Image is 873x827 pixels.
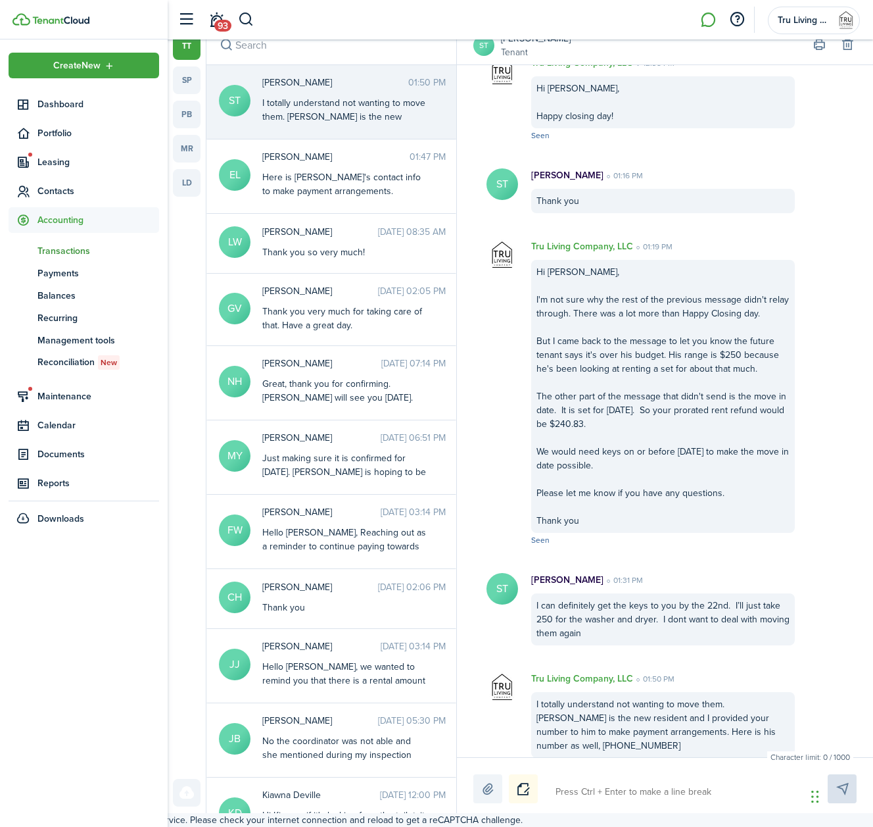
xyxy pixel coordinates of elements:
avatar-text: ST [486,168,518,200]
span: Accounting [37,213,159,227]
time: [DATE] 07:14 PM [381,357,446,370]
button: Open resource center [726,9,748,31]
avatar-text: CH [219,582,250,613]
time: [DATE] 02:06 PM [378,580,446,594]
div: Great, thank you for confirming. [PERSON_NAME] will see you [DATE]. Have a great weekend! [262,377,427,418]
span: Management tools [37,334,159,347]
p: Tru Living Company, LLC [531,672,633,686]
span: 93 [214,20,231,32]
span: Recurring [37,311,159,325]
a: tt [173,32,201,60]
span: Leasing [37,155,159,169]
div: Thank you so very much! [262,245,427,259]
span: New [101,357,117,368]
avatar-text: GV [219,293,250,324]
time: 01:47 PM [410,150,446,164]
a: ReconciliationNew [9,351,159,374]
span: Contacts [37,184,159,198]
span: Madalinn Yoder [262,431,381,445]
time: [DATE] 12:00 PM [380,788,446,802]
a: Balances [9,284,159,307]
time: 01:31 PM [603,574,643,586]
avatar-text: JJ [219,649,250,680]
img: Tru Living Company, LLC [836,10,857,31]
img: Tru Living Company, LLC [486,56,518,88]
span: Jamilla Briggs [262,714,378,728]
avatar-text: LW [219,226,250,258]
div: Thank you [262,601,427,614]
div: Here is [PERSON_NAME]'s contact info to make payment arrangements. [PHONE_NUMBER]. I will also pr... [262,170,427,226]
div: Hello [PERSON_NAME], we wanted to remind you that there is a rental amount of $45 due on the firs... [262,660,427,784]
span: Calendar [37,418,159,432]
time: [DATE] 03:14 PM [381,505,446,519]
img: Tru Living Company, LLC [486,239,518,271]
div: Hi [PERSON_NAME], Happy closing day! [531,76,795,128]
time: 01:50 PM [633,673,674,685]
a: ld [173,169,201,197]
span: Documents [37,447,159,461]
img: TenantCloud [32,16,89,24]
iframe: Chat Widget [807,764,873,827]
button: Search [217,36,235,55]
button: Search [238,9,254,31]
span: Giselle Vergera [262,284,378,298]
a: Tenant [501,45,571,59]
input: search [206,26,456,64]
time: [DATE] 05:30 PM [378,714,446,728]
a: Notifications [204,3,229,37]
p: Tru Living Company, LLC [531,239,633,253]
span: Balances [37,289,159,303]
div: Drag [811,777,819,816]
time: [DATE] 03:14 PM [381,639,446,653]
time: [DATE] 08:35 AM [378,225,446,239]
span: Downloads [37,512,84,526]
a: mr [173,135,201,163]
button: Open menu [9,53,159,78]
span: Kiawna Deville [262,788,380,802]
span: Maintenance [37,389,159,403]
div: I can definitely get the keys to you by the 22nd. I’ll just take 250 for the washer and dryer. I ... [531,593,795,645]
span: Seen [531,534,550,546]
div: Thank you very much for taking care of that. Have a great day. [262,305,427,332]
a: Recurring [9,307,159,329]
span: Eric Lerch [262,150,410,164]
avatar-text: MY [219,440,250,472]
div: Hello [PERSON_NAME], Reaching out as a reminder to continue paying towards the security deposit. ... [262,526,427,636]
span: Reconciliation [37,355,159,370]
time: 01:16 PM [603,170,643,182]
span: Create New [53,61,101,70]
a: Dashboard [9,91,159,117]
span: Floretta Wilson [262,505,381,519]
avatar-text: NH [219,366,250,397]
time: [DATE] 02:05 PM [378,284,446,298]
span: Seen [531,130,550,141]
span: Nina Hepworth [262,357,381,370]
span: Reports [37,476,159,490]
span: Portfolio [37,126,159,140]
img: TenantCloud [12,13,30,26]
avatar-text: FW [219,514,250,546]
div: Thank you [531,189,795,213]
a: Management tools [9,329,159,351]
button: Print [810,36,828,55]
img: Tru Living Company, LLC [486,672,518,703]
span: Dashboard [37,97,159,111]
div: Just making sure it is confirmed for [DATE]. [PERSON_NAME] is hoping to be there around 10am to a... [262,451,427,520]
a: ST [473,35,494,56]
avatar-text: ST [219,85,250,116]
div: I totally understand not wanting to move them. [PERSON_NAME] is the new resident and I provided y... [262,96,427,179]
time: [DATE] 06:51 PM [381,431,446,445]
avatar-text: EL [219,159,250,191]
span: Transactions [37,244,159,258]
a: Transactions [9,239,159,262]
a: Reports [9,470,159,496]
a: Payments [9,262,159,284]
a: pb [173,101,201,128]
avatar-text: JB [219,723,250,755]
p: [PERSON_NAME] [531,168,603,182]
button: Delete [838,36,857,55]
span: Latessa Wallace [262,225,378,239]
small: Character limit: 0 / 1000 [767,751,853,763]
